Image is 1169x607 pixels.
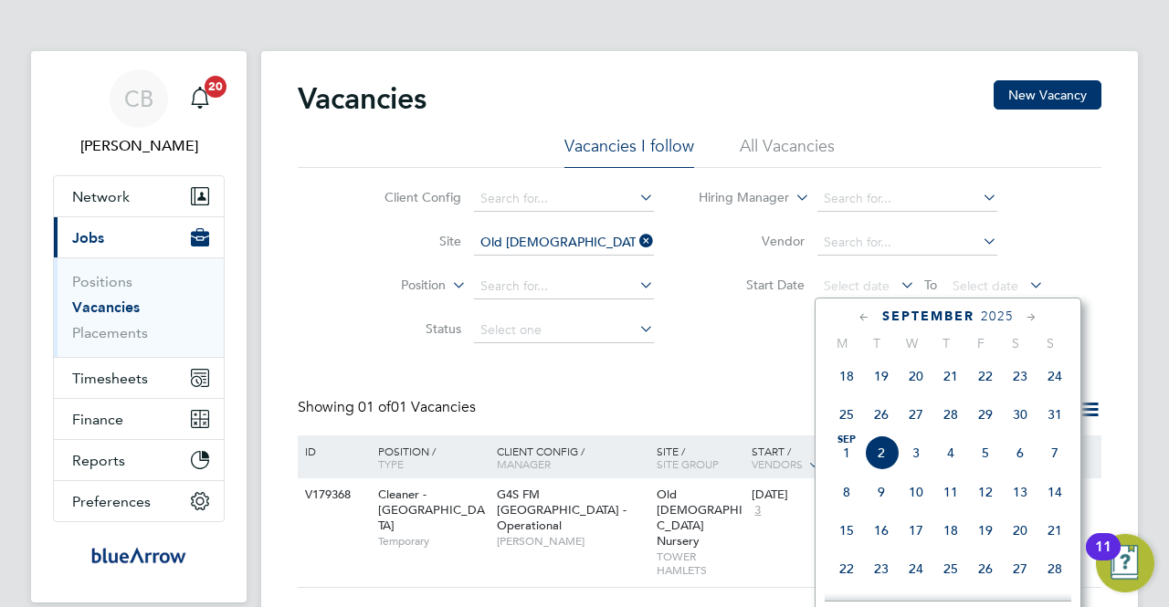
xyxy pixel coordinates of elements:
[300,478,364,512] div: V179368
[54,399,224,439] button: Finance
[864,397,899,432] span: 26
[829,435,864,470] span: 1
[968,551,1003,586] span: 26
[700,233,805,249] label: Vendor
[358,398,476,416] span: 01 Vacancies
[817,186,997,212] input: Search for...
[933,359,968,393] span: 21
[747,435,875,481] div: Start /
[124,87,153,110] span: CB
[364,435,492,479] div: Position /
[497,456,551,471] span: Manager
[72,188,130,205] span: Network
[953,277,1018,294] span: Select date
[899,397,933,432] span: 27
[968,475,1003,509] span: 12
[968,359,1003,393] span: 22
[829,551,864,586] span: 22
[964,335,998,351] span: F
[54,481,224,521] button: Preferences
[968,397,1003,432] span: 29
[968,513,1003,548] span: 19
[72,229,104,246] span: Jobs
[1037,359,1072,393] span: 24
[817,230,997,256] input: Search for...
[358,398,391,416] span: 01 of
[72,324,148,341] a: Placements
[825,335,859,351] span: M
[1003,435,1037,470] span: 6
[864,513,899,548] span: 16
[54,176,224,216] button: Network
[652,435,748,479] div: Site /
[740,135,835,168] li: All Vacancies
[356,233,461,249] label: Site
[564,135,694,168] li: Vacancies I follow
[72,273,132,290] a: Positions
[864,435,899,470] span: 2
[899,475,933,509] span: 10
[657,456,719,471] span: Site Group
[864,551,899,586] span: 23
[356,320,461,337] label: Status
[298,398,479,417] div: Showing
[474,230,654,256] input: Search for...
[474,318,654,343] input: Select one
[53,540,225,570] a: Go to home page
[356,189,461,205] label: Client Config
[54,217,224,257] button: Jobs
[1037,513,1072,548] span: 21
[657,549,743,578] span: TOWER HAMLETS
[1003,397,1037,432] span: 30
[829,359,864,393] span: 18
[752,487,870,503] div: [DATE]
[497,534,648,549] span: [PERSON_NAME]
[1003,513,1037,548] span: 20
[492,435,652,479] div: Client Config /
[684,189,789,207] label: Hiring Manager
[933,513,968,548] span: 18
[1037,435,1072,470] span: 7
[72,493,151,510] span: Preferences
[378,456,404,471] span: Type
[91,540,186,570] img: bluearrow-logo-retina.png
[899,551,933,586] span: 24
[824,277,890,294] span: Select date
[933,397,968,432] span: 28
[53,69,225,157] a: CB[PERSON_NAME]
[998,335,1033,351] span: S
[933,475,968,509] span: 11
[899,435,933,470] span: 3
[1037,397,1072,432] span: 31
[933,551,968,586] span: 25
[700,277,805,293] label: Start Date
[1037,551,1072,586] span: 28
[829,475,864,509] span: 8
[72,452,125,469] span: Reports
[1096,534,1154,592] button: Open Resource Center, 11 new notifications
[1037,475,1072,509] span: 14
[894,335,929,351] span: W
[994,80,1101,110] button: New Vacancy
[54,257,224,357] div: Jobs
[53,135,225,157] span: Cosmin Balan
[752,456,803,471] span: Vendors
[981,309,1014,324] span: 2025
[54,440,224,480] button: Reports
[829,435,864,445] span: Sep
[1003,475,1037,509] span: 13
[899,359,933,393] span: 20
[298,80,427,117] h2: Vacancies
[864,359,899,393] span: 19
[378,487,485,533] span: Cleaner - [GEOGRAPHIC_DATA]
[657,487,742,549] span: Old [DEMOGRAPHIC_DATA] Nursery
[829,397,864,432] span: 25
[752,503,764,518] span: 3
[474,186,654,212] input: Search for...
[899,513,933,548] span: 17
[54,358,224,398] button: Timesheets
[864,475,899,509] span: 9
[1095,547,1111,570] div: 11
[1033,335,1068,351] span: S
[882,309,974,324] span: September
